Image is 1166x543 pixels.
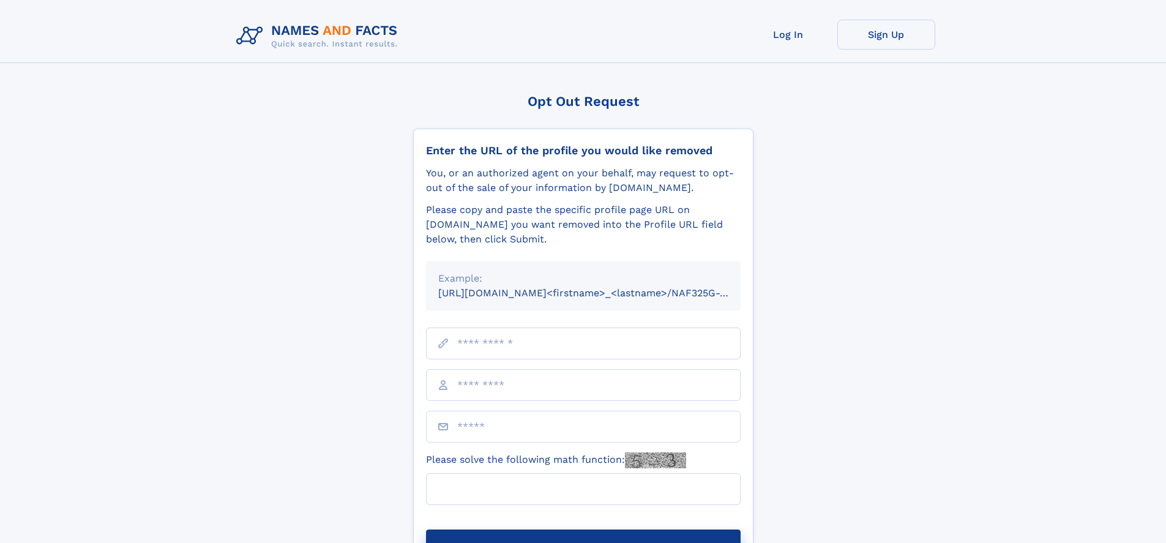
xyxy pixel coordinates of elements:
[438,287,764,299] small: [URL][DOMAIN_NAME]<firstname>_<lastname>/NAF325G-xxxxxxxx
[438,271,728,286] div: Example:
[426,144,741,157] div: Enter the URL of the profile you would like removed
[413,94,753,109] div: Opt Out Request
[426,452,686,468] label: Please solve the following math function:
[739,20,837,50] a: Log In
[837,20,935,50] a: Sign Up
[231,20,408,53] img: Logo Names and Facts
[426,203,741,247] div: Please copy and paste the specific profile page URL on [DOMAIN_NAME] you want removed into the Pr...
[426,166,741,195] div: You, or an authorized agent on your behalf, may request to opt-out of the sale of your informatio...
